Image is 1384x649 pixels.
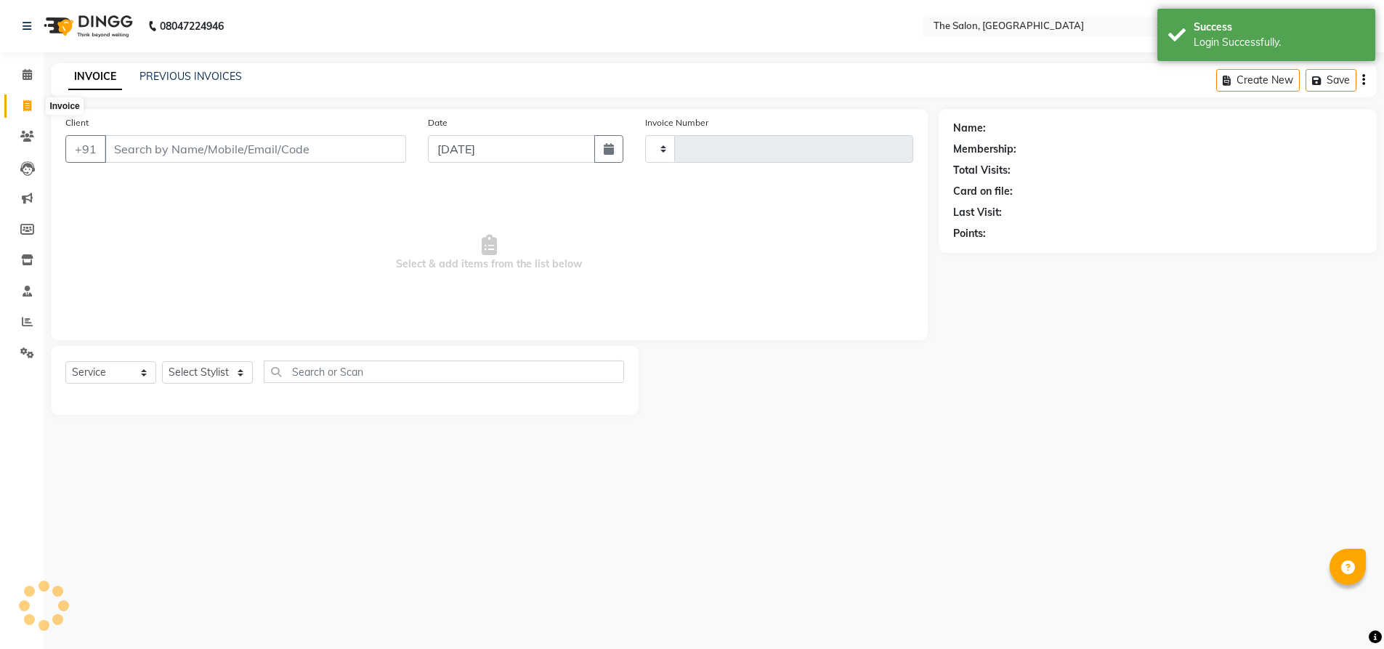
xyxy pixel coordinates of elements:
div: Points: [953,226,986,241]
label: Client [65,116,89,129]
a: INVOICE [68,64,122,90]
div: Invoice [46,97,83,115]
span: Select & add items from the list below [65,180,913,326]
div: Card on file: [953,184,1013,199]
iframe: chat widget [1323,591,1369,634]
a: PREVIOUS INVOICES [139,70,242,83]
div: Name: [953,121,986,136]
button: Create New [1216,69,1300,92]
input: Search by Name/Mobile/Email/Code [105,135,406,163]
label: Invoice Number [645,116,708,129]
input: Search or Scan [264,360,624,383]
div: Membership: [953,142,1016,157]
label: Date [428,116,448,129]
b: 08047224946 [160,6,224,47]
div: Login Successfully. [1194,35,1364,50]
div: Success [1194,20,1364,35]
div: Total Visits: [953,163,1011,178]
button: Save [1306,69,1356,92]
button: +91 [65,135,106,163]
div: Last Visit: [953,205,1002,220]
img: logo [37,6,137,47]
